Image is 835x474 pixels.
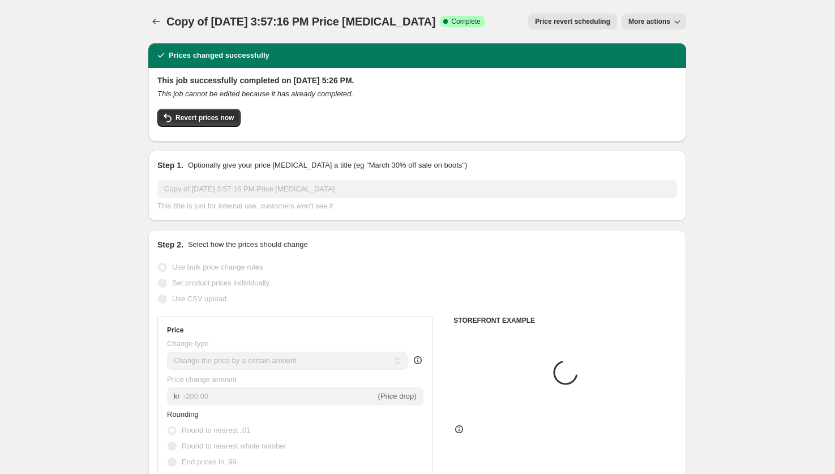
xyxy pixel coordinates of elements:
span: Copy of [DATE] 3:57:16 PM Price [MEDICAL_DATA] [166,15,435,28]
p: Optionally give your price [MEDICAL_DATA] a title (eg "March 30% off sale on boots") [188,160,467,171]
button: More actions [622,14,686,29]
span: Revert prices now [175,113,234,122]
span: Price change amount [167,375,237,383]
i: This job cannot be edited because it has already completed. [157,89,353,98]
span: Change type [167,339,209,348]
div: help [412,355,423,366]
button: Price change jobs [148,14,164,29]
h2: Step 2. [157,239,183,250]
input: -10.00 [183,387,376,405]
h2: Prices changed successfully [169,50,269,61]
span: Use bulk price change rules [172,263,263,271]
span: (Price drop) [378,392,417,400]
span: Use CSV upload [172,294,226,303]
button: Revert prices now [157,109,241,127]
h6: STOREFRONT EXAMPLE [453,316,677,325]
input: 30% off holiday sale [157,180,677,198]
span: Round to nearest whole number [182,442,286,450]
span: Set product prices individually [172,279,269,287]
h2: This job successfully completed on [DATE] 5:26 PM. [157,75,677,86]
p: Select how the prices should change [188,239,308,250]
span: End prices in .99 [182,458,237,466]
span: Round to nearest .01 [182,426,250,434]
span: This title is just for internal use, customers won't see it [157,202,333,210]
span: More actions [628,17,670,26]
span: kr [174,392,180,400]
h2: Step 1. [157,160,183,171]
span: Rounding [167,410,199,419]
button: Price revert scheduling [528,14,617,29]
span: Price revert scheduling [535,17,610,26]
h3: Price [167,326,183,335]
span: Complete [451,17,480,26]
